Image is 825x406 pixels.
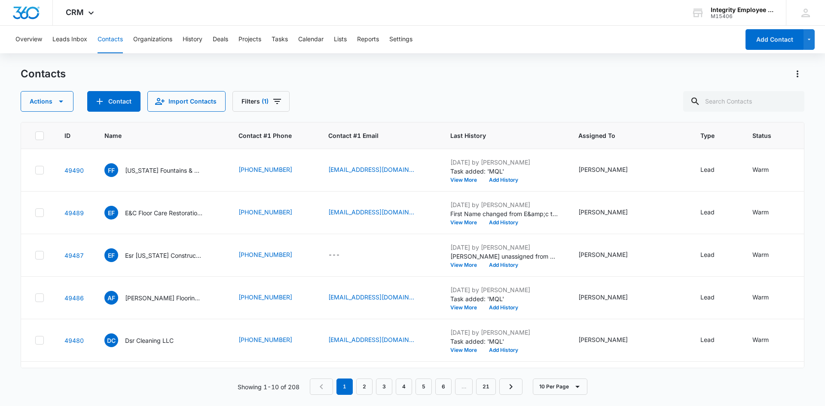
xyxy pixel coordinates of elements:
[272,26,288,53] button: Tasks
[125,293,202,302] p: [PERSON_NAME] Flooring Services LLC
[21,91,73,112] button: Actions
[21,67,66,80] h1: Contacts
[328,335,414,344] a: [EMAIL_ADDRESS][DOMAIN_NAME]
[328,293,430,303] div: Contact #1 Email - lflor3396@gmail.com - Select to Edit Field
[238,293,308,303] div: Contact #1 Phone - 7867095883 - Select to Edit Field
[104,333,189,347] div: Name - Dsr Cleaning LLC - Select to Edit Field
[389,26,412,53] button: Settings
[450,167,558,176] p: Task added: 'MQL'
[238,208,308,218] div: Contact #1 Phone - 2395736259 - Select to Edit Field
[334,26,347,53] button: Lists
[700,131,719,140] span: Type
[450,158,558,167] p: [DATE] by [PERSON_NAME]
[578,335,628,344] div: [PERSON_NAME]
[752,208,769,217] div: Warm
[238,335,292,344] a: [PHONE_NUMBER]
[64,337,84,344] a: Navigate to contact details page for Dsr Cleaning LLC
[578,250,643,260] div: Assigned To - Nicholas Harris - Select to Edit Field
[752,165,784,175] div: Status - Warm - Select to Edit Field
[450,305,483,310] button: View More
[15,26,42,53] button: Overview
[328,165,414,174] a: [EMAIL_ADDRESS][DOMAIN_NAME]
[578,131,667,140] span: Assigned To
[700,208,715,217] div: Lead
[700,250,730,260] div: Type - Lead - Select to Edit Field
[125,336,174,345] p: Dsr Cleaning LLC
[483,220,524,225] button: Add History
[578,335,643,345] div: Assigned To - Nicholas Harris - Select to Edit Field
[125,208,202,217] p: E&C Floor Care Restoration LLC
[578,293,643,303] div: Assigned To - Nicholas Harris - Select to Edit Field
[104,163,218,177] div: Name - Florida Fountains & Equipment - Select to Edit Field
[213,26,228,53] button: Deals
[483,305,524,310] button: Add History
[483,348,524,353] button: Add History
[238,250,308,260] div: Contact #1 Phone - 3058122716 - Select to Edit Field
[104,291,118,305] span: AF
[450,131,545,140] span: Last History
[262,98,269,104] span: (1)
[238,26,261,53] button: Projects
[87,91,141,112] button: Add Contact
[232,91,290,112] button: Filters
[450,209,558,218] p: First Name changed from E&amp;c to E&amp;C.
[450,252,558,261] p: [PERSON_NAME] unassigned from contact.
[104,206,118,220] span: EF
[52,26,87,53] button: Leads Inbox
[125,251,202,260] p: Esr [US_STATE] Construction INC
[238,335,308,345] div: Contact #1 Phone - 8636734154 - Select to Edit Field
[238,382,299,391] p: Showing 1-10 of 208
[578,208,643,218] div: Assigned To - Nicholas Harris - Select to Edit Field
[238,165,292,174] a: [PHONE_NUMBER]
[104,206,218,220] div: Name - E&C Floor Care Restoration LLC - Select to Edit Field
[416,379,432,395] a: Page 5
[476,379,496,395] a: Page 21
[104,248,218,262] div: Name - Esr Florida Construction INC - Select to Edit Field
[700,335,730,345] div: Type - Lead - Select to Edit Field
[450,200,558,209] p: [DATE] by [PERSON_NAME]
[328,208,414,217] a: [EMAIL_ADDRESS][DOMAIN_NAME]
[104,291,218,305] div: Name - Abraham Flooring Services LLC - Select to Edit Field
[752,165,769,174] div: Warm
[104,248,118,262] span: EF
[450,285,558,294] p: [DATE] by [PERSON_NAME]
[752,335,784,345] div: Status - Warm - Select to Edit Field
[328,131,430,140] span: Contact #1 Email
[435,379,452,395] a: Page 6
[328,250,340,260] div: ---
[125,166,202,175] p: [US_STATE] Fountains & Equipment
[64,167,84,174] a: Navigate to contact details page for Florida Fountains & Equipment
[328,208,430,218] div: Contact #1 Email - ch@envirostripfl.com - Select to Edit Field
[700,165,730,175] div: Type - Lead - Select to Edit Field
[578,293,628,302] div: [PERSON_NAME]
[328,250,355,260] div: Contact #1 Email - - Select to Edit Field
[752,250,784,260] div: Status - Warm - Select to Edit Field
[752,208,784,218] div: Status - Warm - Select to Edit Field
[396,379,412,395] a: Page 4
[64,294,84,302] a: Navigate to contact details page for Abraham Flooring Services LLC
[238,208,292,217] a: [PHONE_NUMBER]
[483,263,524,268] button: Add History
[533,379,587,395] button: 10 Per Page
[66,8,84,17] span: CRM
[376,379,392,395] a: Page 3
[450,294,558,303] p: Task added: 'MQL'
[133,26,172,53] button: Organizations
[450,220,483,225] button: View More
[700,165,715,174] div: Lead
[64,131,71,140] span: ID
[183,26,202,53] button: History
[578,165,628,174] div: [PERSON_NAME]
[450,177,483,183] button: View More
[578,165,643,175] div: Assigned To - Nicholas Harris - Select to Edit Field
[450,263,483,268] button: View More
[700,208,730,218] div: Type - Lead - Select to Edit Field
[791,67,804,81] button: Actions
[450,348,483,353] button: View More
[328,293,414,302] a: [EMAIL_ADDRESS][DOMAIN_NAME]
[328,165,430,175] div: Contact #1 Email - admin@flfountains.com - Select to Edit Field
[238,250,292,259] a: [PHONE_NUMBER]
[700,293,715,302] div: Lead
[700,335,715,344] div: Lead
[64,252,84,259] a: Navigate to contact details page for Esr Florida Construction INC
